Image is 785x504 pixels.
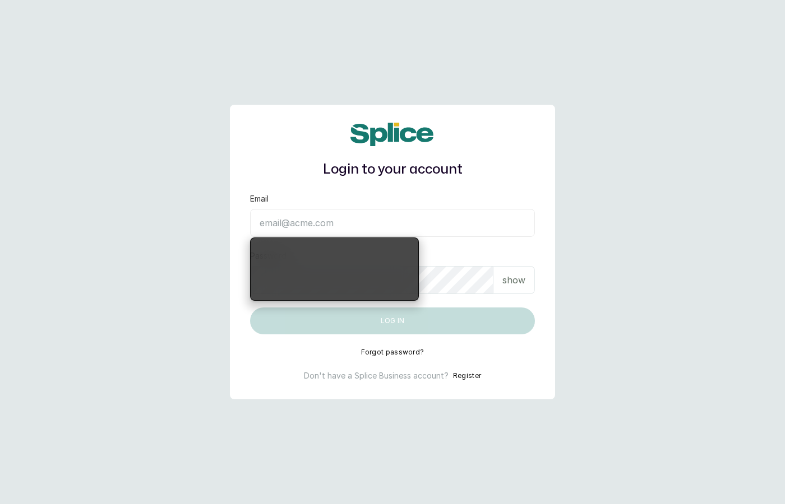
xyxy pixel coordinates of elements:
[453,370,481,381] button: Register
[250,160,535,180] h1: Login to your account
[304,370,449,381] p: Don't have a Splice Business account?
[250,209,535,237] input: email@acme.com
[361,348,424,357] button: Forgot password?
[250,307,535,334] button: Log in
[250,193,269,204] label: Email
[502,273,525,287] p: show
